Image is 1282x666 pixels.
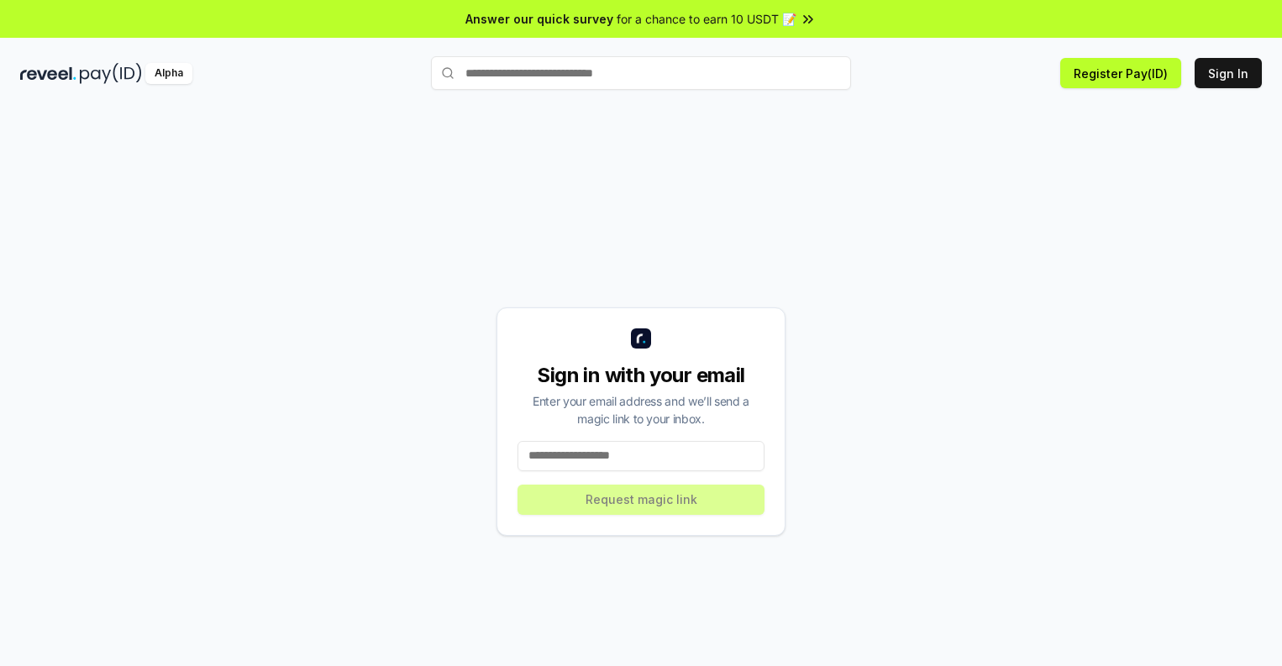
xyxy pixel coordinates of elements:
img: logo_small [631,328,651,349]
button: Register Pay(ID) [1060,58,1181,88]
div: Enter your email address and we’ll send a magic link to your inbox. [518,392,764,427]
button: Sign In [1195,58,1262,88]
span: Answer our quick survey [465,10,613,28]
div: Sign in with your email [518,362,764,389]
div: Alpha [145,63,192,84]
img: pay_id [80,63,142,84]
span: for a chance to earn 10 USDT 📝 [617,10,796,28]
img: reveel_dark [20,63,76,84]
